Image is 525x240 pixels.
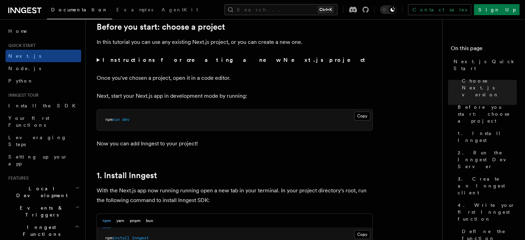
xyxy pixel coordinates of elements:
span: Local Development [6,185,75,199]
span: dev [122,117,129,122]
span: Quick start [6,43,36,48]
a: Next.js [6,50,81,62]
a: Choose Next.js version [459,75,517,101]
a: Contact sales [408,4,471,15]
span: Python [8,78,33,84]
a: Before you start: choose a project [455,101,517,127]
button: pnpm [130,214,140,228]
a: Documentation [47,2,112,19]
a: Examples [112,2,157,19]
span: Your first Functions [8,115,49,128]
strong: Instructions for creating a new Next.js project [103,57,368,63]
a: 4. Write your first Inngest function [455,199,517,225]
a: 1. Install Inngest [455,127,517,146]
span: run [113,117,120,122]
span: Node.js [8,66,41,71]
span: Events & Triggers [6,204,75,218]
a: 2. Run the Inngest Dev Server [455,146,517,173]
span: Choose Next.js version [462,77,517,98]
button: Copy [354,230,370,239]
span: npm [105,117,113,122]
span: Home [8,28,28,35]
button: Toggle dark mode [380,6,397,14]
button: yarn [116,214,124,228]
span: 4. Write your first Inngest function [458,202,517,222]
a: 3. Create an Inngest client [455,173,517,199]
button: Events & Triggers [6,202,81,221]
p: Once you've chosen a project, open it in a code editor. [97,73,373,83]
span: Examples [116,7,153,12]
span: Next.js Quick Start [454,58,517,72]
span: Setting up your app [8,154,68,166]
span: Before you start: choose a project [458,104,517,124]
span: Inngest tour [6,93,39,98]
kbd: Ctrl+K [318,6,333,13]
a: Setting up your app [6,151,81,170]
h4: On this page [451,44,517,55]
a: Your first Functions [6,112,81,131]
a: Install the SDK [6,99,81,112]
a: Sign Up [474,4,519,15]
a: Node.js [6,62,81,75]
a: Next.js Quick Start [451,55,517,75]
a: Before you start: choose a project [97,22,225,32]
p: In this tutorial you can use any existing Next.js project, or you can create a new one. [97,37,373,47]
p: Next, start your Next.js app in development mode by running: [97,91,373,101]
button: bun [146,214,153,228]
span: AgentKit [162,7,198,12]
button: Search...Ctrl+K [224,4,338,15]
a: AgentKit [157,2,202,19]
a: Home [6,25,81,37]
span: 2. Run the Inngest Dev Server [458,149,517,170]
a: 1. Install Inngest [97,171,157,180]
a: Python [6,75,81,87]
span: Inngest Functions [6,224,75,238]
button: npm [103,214,111,228]
span: Leveraging Steps [8,135,67,147]
span: Documentation [51,7,108,12]
span: Install the SDK [8,103,80,108]
p: With the Next.js app now running running open a new tab in your terminal. In your project directo... [97,186,373,205]
span: Features [6,175,29,181]
button: Local Development [6,182,81,202]
span: 3. Create an Inngest client [458,175,517,196]
summary: Instructions for creating a new Next.js project [97,55,373,65]
p: Now you can add Inngest to your project! [97,139,373,148]
a: Leveraging Steps [6,131,81,151]
span: 1. Install Inngest [458,130,517,144]
button: Copy [354,112,370,121]
span: Next.js [8,53,41,59]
